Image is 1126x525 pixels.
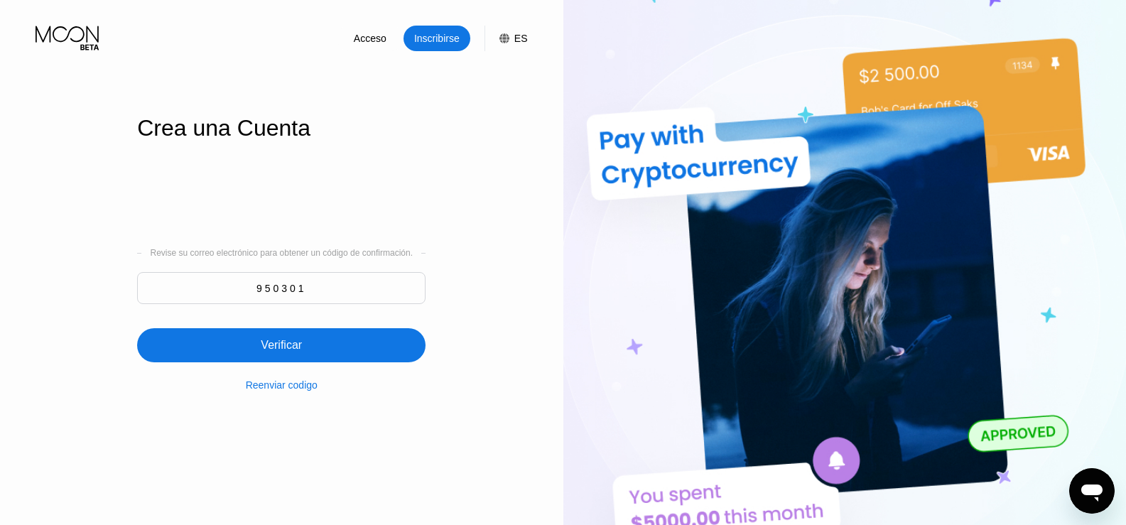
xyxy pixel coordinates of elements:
[1069,468,1115,514] iframe: Botón para iniciar la ventana de mensajería
[352,31,388,45] div: Acceso
[137,272,426,304] input: 000000
[137,311,426,362] div: Verificar
[150,248,413,258] div: Revise su correo electrónico para obtener un código de confirmación.
[514,33,528,44] div: ES
[261,338,302,352] div: Verificar
[246,379,318,391] div: Reenviar codigo
[484,26,528,51] div: ES
[337,26,404,51] div: Acceso
[246,362,318,391] div: Reenviar codigo
[413,31,461,45] div: Inscribirse
[404,26,470,51] div: Inscribirse
[137,115,426,141] div: Crea una Cuenta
